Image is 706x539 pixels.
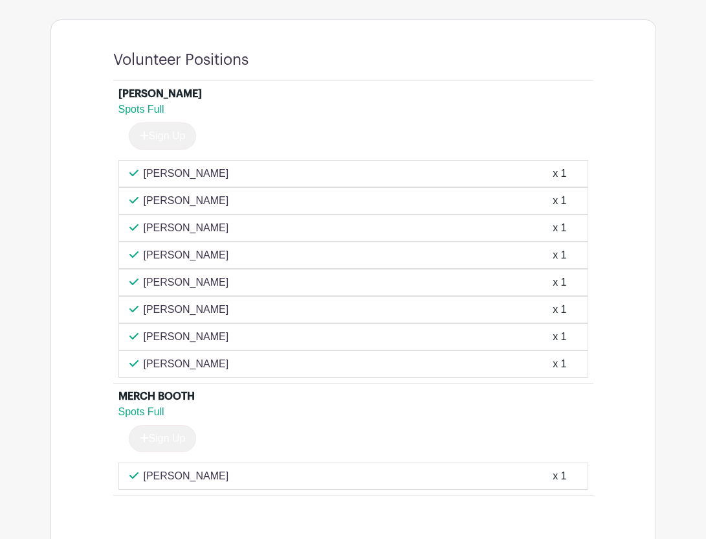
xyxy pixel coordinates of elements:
p: [PERSON_NAME] [144,275,229,290]
div: [PERSON_NAME] [118,86,202,102]
div: x 1 [553,193,566,209]
div: x 1 [553,275,566,290]
h4: Volunteer Positions [113,51,248,69]
p: [PERSON_NAME] [144,356,229,372]
p: [PERSON_NAME] [144,329,229,345]
div: x 1 [553,356,566,372]
span: Spots Full [118,104,164,115]
p: [PERSON_NAME] [144,468,229,484]
p: [PERSON_NAME] [144,220,229,236]
div: x 1 [553,302,566,317]
div: x 1 [553,468,566,484]
span: Spots Full [118,406,164,417]
div: MERCH BOOTH [118,389,195,404]
div: x 1 [553,166,566,181]
div: x 1 [553,220,566,236]
div: x 1 [553,329,566,345]
p: [PERSON_NAME] [144,247,229,263]
p: [PERSON_NAME] [144,193,229,209]
p: [PERSON_NAME] [144,166,229,181]
p: [PERSON_NAME] [144,302,229,317]
div: x 1 [553,247,566,263]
